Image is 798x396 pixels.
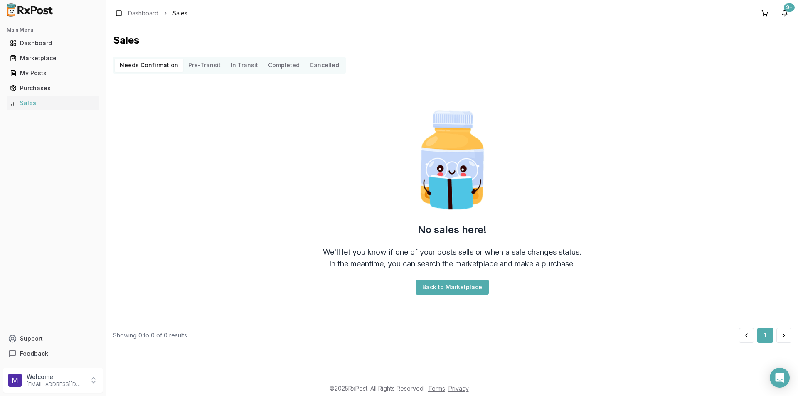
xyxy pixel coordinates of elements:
[10,69,96,77] div: My Posts
[418,223,487,236] h2: No sales here!
[3,37,103,50] button: Dashboard
[416,280,489,295] button: Back to Marketplace
[115,59,183,72] button: Needs Confirmation
[128,9,187,17] nav: breadcrumb
[10,99,96,107] div: Sales
[10,54,96,62] div: Marketplace
[784,3,795,12] div: 9+
[7,27,99,33] h2: Main Menu
[172,9,187,17] span: Sales
[27,381,84,388] p: [EMAIL_ADDRESS][DOMAIN_NAME]
[10,84,96,92] div: Purchases
[7,96,99,111] a: Sales
[323,246,581,258] div: We'll let you know if one of your posts sells or when a sale changes status.
[8,374,22,387] img: User avatar
[3,331,103,346] button: Support
[27,373,84,381] p: Welcome
[428,385,445,392] a: Terms
[20,349,48,358] span: Feedback
[128,9,158,17] a: Dashboard
[3,96,103,110] button: Sales
[770,368,790,388] div: Open Intercom Messenger
[226,59,263,72] button: In Transit
[305,59,344,72] button: Cancelled
[7,66,99,81] a: My Posts
[7,81,99,96] a: Purchases
[183,59,226,72] button: Pre-Transit
[3,52,103,65] button: Marketplace
[263,59,305,72] button: Completed
[7,36,99,51] a: Dashboard
[329,258,575,270] div: In the meantime, you can search the marketplace and make a purchase!
[448,385,469,392] a: Privacy
[3,66,103,80] button: My Posts
[3,346,103,361] button: Feedback
[113,34,791,47] h1: Sales
[778,7,791,20] button: 9+
[113,331,187,339] div: Showing 0 to 0 of 0 results
[399,107,505,213] img: Smart Pill Bottle
[10,39,96,47] div: Dashboard
[3,81,103,95] button: Purchases
[3,3,57,17] img: RxPost Logo
[7,51,99,66] a: Marketplace
[757,328,773,343] button: 1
